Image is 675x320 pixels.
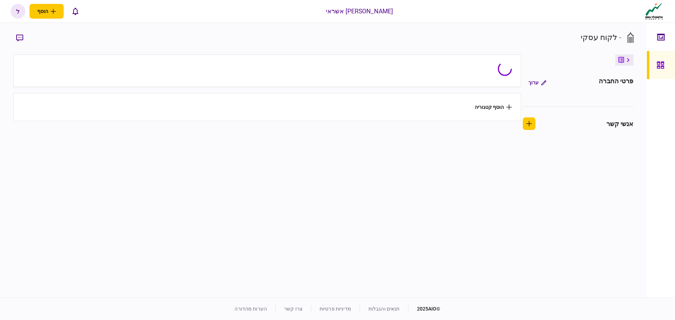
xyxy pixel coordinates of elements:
button: פתח תפריט להוספת לקוח [30,4,64,19]
div: © 2025 AIO [408,305,441,313]
a: הערות מהדורה [234,306,267,312]
div: [PERSON_NAME] אשראי [326,7,393,16]
button: הוסף קטגוריה [475,104,512,110]
a: מדיניות פרטיות [320,306,351,312]
a: תנאים והגבלות [368,306,400,312]
a: צרו קשר [284,306,302,312]
button: פתח רשימת התראות [68,4,83,19]
div: פרטי החברה [599,76,633,89]
img: client company logo [644,2,664,20]
button: ערוך [523,76,552,89]
div: אנשי קשר [606,119,634,129]
button: ל [11,4,25,19]
div: - לקוח עסקי [581,32,621,43]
